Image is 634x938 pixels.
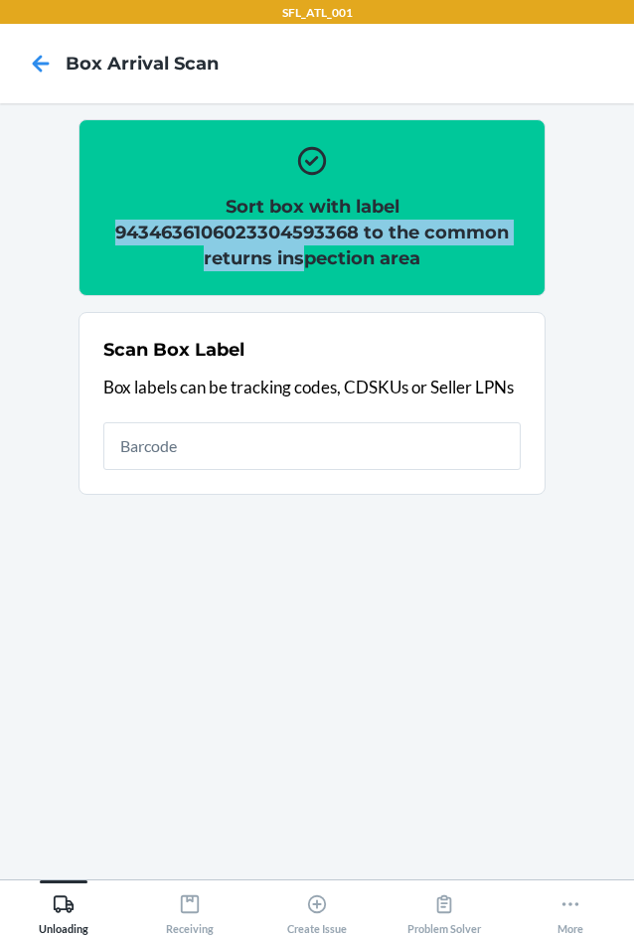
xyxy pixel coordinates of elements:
h2: Sort box with label 9434636106023304593368 to the common returns inspection area [103,194,521,271]
div: Unloading [39,885,88,935]
p: SFL_ATL_001 [282,4,353,22]
h4: Box Arrival Scan [66,51,219,77]
h2: Scan Box Label [103,337,244,363]
div: More [557,885,583,935]
button: Problem Solver [381,880,508,935]
div: Create Issue [287,885,347,935]
button: Create Issue [253,880,381,935]
button: More [507,880,634,935]
p: Box labels can be tracking codes, CDSKUs or Seller LPNs [103,375,521,400]
input: Barcode [103,422,521,470]
div: Receiving [166,885,214,935]
button: Receiving [127,880,254,935]
div: Problem Solver [407,885,481,935]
